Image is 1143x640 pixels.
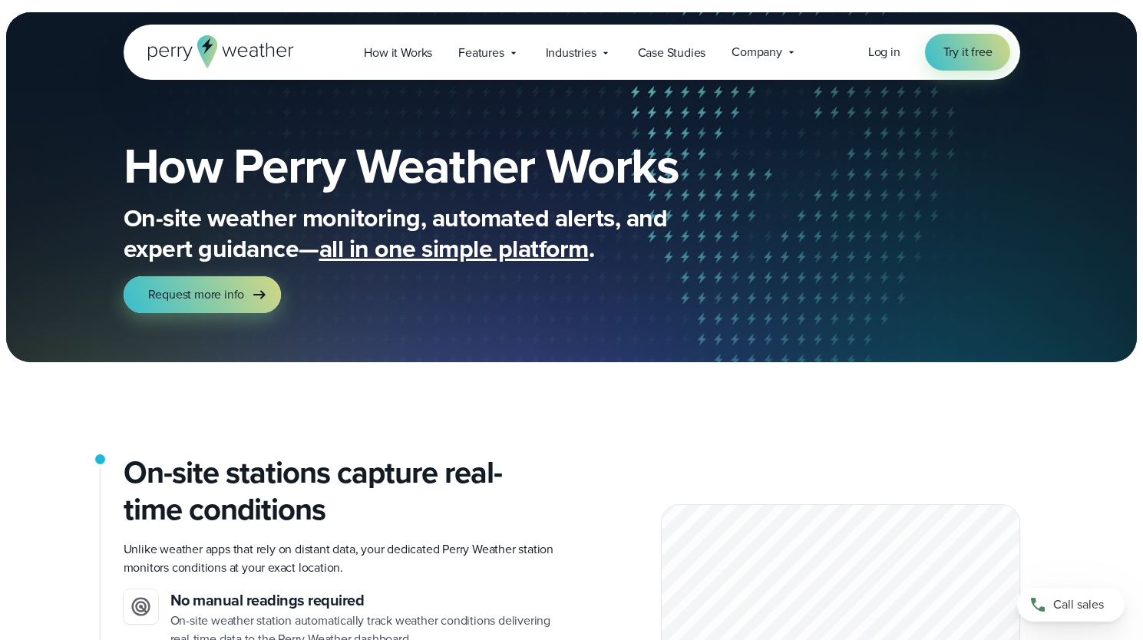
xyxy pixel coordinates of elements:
[124,454,560,528] h2: On-site stations capture real-time conditions
[319,230,589,267] span: all in one simple platform
[1053,595,1104,614] span: Call sales
[124,540,560,577] p: Unlike weather apps that rely on distant data, your dedicated Perry Weather station monitors cond...
[868,43,900,61] a: Log in
[638,44,706,62] span: Case Studies
[124,141,790,190] h1: How Perry Weather Works
[364,44,432,62] span: How it Works
[124,276,282,313] a: Request more info
[732,43,782,61] span: Company
[1017,588,1125,622] a: Call sales
[458,44,504,62] span: Features
[351,37,445,68] a: How it Works
[170,589,560,612] h3: No manual readings required
[124,203,738,264] p: On-site weather monitoring, automated alerts, and expert guidance— .
[546,44,596,62] span: Industries
[925,34,1011,71] a: Try it free
[148,285,245,304] span: Request more info
[625,37,719,68] a: Case Studies
[943,43,993,61] span: Try it free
